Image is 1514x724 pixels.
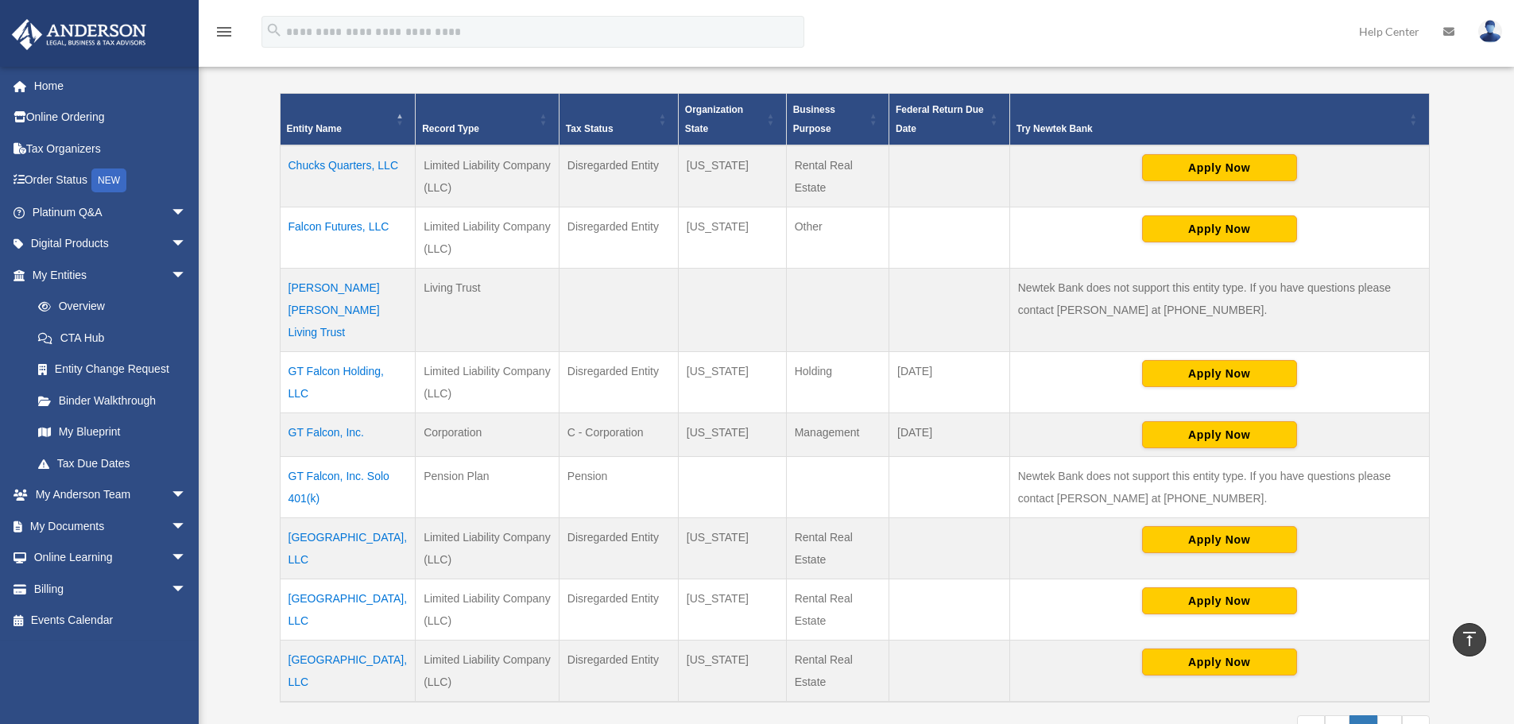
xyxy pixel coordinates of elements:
[215,28,234,41] a: menu
[11,510,211,542] a: My Documentsarrow_drop_down
[416,518,560,579] td: Limited Liability Company (LLC)
[1142,421,1297,448] button: Apply Now
[280,352,416,413] td: GT Falcon Holding, LLC
[1142,526,1297,553] button: Apply Now
[1142,649,1297,676] button: Apply Now
[11,542,211,574] a: Online Learningarrow_drop_down
[171,228,203,261] span: arrow_drop_down
[416,352,560,413] td: Limited Liability Company (LLC)
[280,207,416,269] td: Falcon Futures, LLC
[786,413,889,457] td: Management
[559,641,678,703] td: Disregarded Entity
[678,352,786,413] td: [US_STATE]
[1453,623,1486,656] a: vertical_align_top
[416,579,560,641] td: Limited Liability Company (LLC)
[265,21,283,39] i: search
[22,447,203,479] a: Tax Due Dates
[559,457,678,518] td: Pension
[422,123,479,134] span: Record Type
[171,259,203,292] span: arrow_drop_down
[1009,269,1429,352] td: Newtek Bank does not support this entity type. If you have questions please contact [PERSON_NAME]...
[678,641,786,703] td: [US_STATE]
[1009,94,1429,146] th: Try Newtek Bank : Activate to sort
[786,207,889,269] td: Other
[215,22,234,41] i: menu
[786,641,889,703] td: Rental Real Estate
[287,123,342,134] span: Entity Name
[559,413,678,457] td: C - Corporation
[416,641,560,703] td: Limited Liability Company (LLC)
[685,104,743,134] span: Organization State
[11,102,211,134] a: Online Ordering
[678,413,786,457] td: [US_STATE]
[11,259,203,291] a: My Entitiesarrow_drop_down
[280,94,416,146] th: Entity Name: Activate to invert sorting
[678,145,786,207] td: [US_STATE]
[889,413,1010,457] td: [DATE]
[22,322,203,354] a: CTA Hub
[11,70,211,102] a: Home
[11,573,211,605] a: Billingarrow_drop_down
[280,579,416,641] td: [GEOGRAPHIC_DATA], LLC
[678,518,786,579] td: [US_STATE]
[559,352,678,413] td: Disregarded Entity
[559,94,678,146] th: Tax Status: Activate to sort
[280,145,416,207] td: Chucks Quarters, LLC
[416,207,560,269] td: Limited Liability Company (LLC)
[1142,154,1297,181] button: Apply Now
[786,145,889,207] td: Rental Real Estate
[786,352,889,413] td: Holding
[416,457,560,518] td: Pension Plan
[11,133,211,165] a: Tax Organizers
[1478,20,1502,43] img: User Pic
[7,19,151,50] img: Anderson Advisors Platinum Portal
[11,165,211,197] a: Order StatusNEW
[678,579,786,641] td: [US_STATE]
[171,479,203,512] span: arrow_drop_down
[11,228,211,260] a: Digital Productsarrow_drop_down
[559,518,678,579] td: Disregarded Entity
[416,145,560,207] td: Limited Liability Company (LLC)
[1142,215,1297,242] button: Apply Now
[22,385,203,416] a: Binder Walkthrough
[171,542,203,575] span: arrow_drop_down
[889,352,1010,413] td: [DATE]
[171,196,203,229] span: arrow_drop_down
[416,94,560,146] th: Record Type: Activate to sort
[280,457,416,518] td: GT Falcon, Inc. Solo 401(k)
[1009,457,1429,518] td: Newtek Bank does not support this entity type. If you have questions please contact [PERSON_NAME]...
[280,641,416,703] td: [GEOGRAPHIC_DATA], LLC
[171,510,203,543] span: arrow_drop_down
[786,579,889,641] td: Rental Real Estate
[171,573,203,606] span: arrow_drop_down
[1460,629,1479,649] i: vertical_align_top
[678,94,786,146] th: Organization State: Activate to sort
[280,413,416,457] td: GT Falcon, Inc.
[678,207,786,269] td: [US_STATE]
[91,168,126,192] div: NEW
[1142,360,1297,387] button: Apply Now
[559,207,678,269] td: Disregarded Entity
[786,518,889,579] td: Rental Real Estate
[559,145,678,207] td: Disregarded Entity
[22,416,203,448] a: My Blueprint
[896,104,984,134] span: Federal Return Due Date
[11,479,211,511] a: My Anderson Teamarrow_drop_down
[11,605,211,637] a: Events Calendar
[416,269,560,352] td: Living Trust
[22,354,203,385] a: Entity Change Request
[11,196,211,228] a: Platinum Q&Aarrow_drop_down
[22,291,195,323] a: Overview
[793,104,835,134] span: Business Purpose
[1142,587,1297,614] button: Apply Now
[566,123,614,134] span: Tax Status
[786,94,889,146] th: Business Purpose: Activate to sort
[416,413,560,457] td: Corporation
[889,94,1010,146] th: Federal Return Due Date: Activate to sort
[280,518,416,579] td: [GEOGRAPHIC_DATA], LLC
[280,269,416,352] td: [PERSON_NAME] [PERSON_NAME] Living Trust
[559,579,678,641] td: Disregarded Entity
[1016,119,1405,138] div: Try Newtek Bank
